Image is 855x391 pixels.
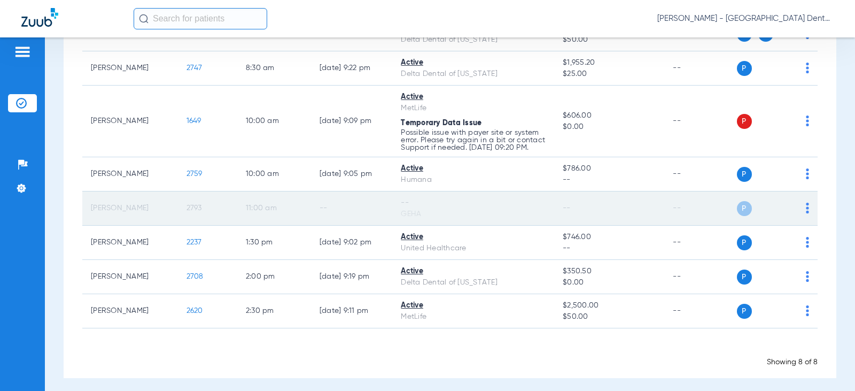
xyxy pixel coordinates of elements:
td: 8:30 AM [237,51,311,86]
div: Active [401,300,546,311]
img: group-dot-blue.svg [806,237,809,248]
td: [PERSON_NAME] [82,191,178,226]
img: group-dot-blue.svg [806,116,809,126]
span: $746.00 [563,232,656,243]
input: Search for patients [134,8,267,29]
div: Delta Dental of [US_STATE] [401,277,546,288]
td: -- [311,191,393,226]
span: -- [563,174,656,186]
span: $2,500.00 [563,300,656,311]
td: [PERSON_NAME] [82,260,178,294]
div: United Healthcare [401,243,546,254]
span: $25.00 [563,68,656,80]
span: $0.00 [563,277,656,288]
img: hamburger-icon [14,45,31,58]
span: $786.00 [563,163,656,174]
td: -- [664,157,736,191]
img: group-dot-blue.svg [806,271,809,282]
div: GEHA [401,209,546,220]
td: [DATE] 9:09 PM [311,86,393,157]
span: 1649 [186,117,201,125]
span: Showing 8 of 8 [767,358,818,366]
td: [PERSON_NAME] [82,86,178,157]
td: [DATE] 9:19 PM [311,260,393,294]
td: 10:00 AM [237,86,311,157]
td: [DATE] 9:05 PM [311,157,393,191]
div: Active [401,232,546,243]
div: Active [401,163,546,174]
div: Delta Dental of [US_STATE] [401,68,546,80]
td: -- [664,294,736,328]
td: [PERSON_NAME] [82,157,178,191]
td: [PERSON_NAME] [82,226,178,260]
span: $350.50 [563,266,656,277]
span: 2759 [186,170,203,178]
div: MetLife [401,103,546,114]
td: [DATE] 9:22 PM [311,51,393,86]
td: 11:00 AM [237,191,311,226]
span: $1,955.20 [563,57,656,68]
td: 10:00 AM [237,157,311,191]
img: group-dot-blue.svg [806,203,809,213]
div: Delta Dental of [US_STATE] [401,34,546,45]
span: Temporary Data Issue [401,119,481,127]
td: 1:30 PM [237,226,311,260]
td: [DATE] 9:02 PM [311,226,393,260]
span: $0.00 [563,121,656,133]
span: 2747 [186,64,203,72]
td: -- [664,191,736,226]
img: group-dot-blue.svg [806,168,809,179]
span: -- [563,243,656,254]
span: 2237 [186,239,202,246]
td: -- [664,86,736,157]
img: Search Icon [139,14,149,24]
div: Humana [401,174,546,186]
td: [PERSON_NAME] [82,294,178,328]
td: 2:30 PM [237,294,311,328]
span: P [737,235,752,250]
td: [PERSON_NAME] [82,51,178,86]
span: 2793 [186,204,202,212]
span: -- [563,204,571,212]
img: group-dot-blue.svg [806,305,809,316]
div: Active [401,91,546,103]
td: -- [664,260,736,294]
span: P [737,201,752,216]
span: P [737,270,752,285]
div: MetLife [401,311,546,323]
td: -- [664,51,736,86]
span: 2708 [186,273,204,280]
img: Zuub Logo [21,8,58,27]
p: Possible issue with payer site or system error. Please try again in a bit or contact Support if n... [401,129,546,151]
span: [PERSON_NAME] - [GEOGRAPHIC_DATA] Dental Care [657,13,834,24]
div: Active [401,57,546,68]
span: $50.00 [563,34,656,45]
span: P [737,167,752,182]
td: 2:00 PM [237,260,311,294]
td: -- [664,226,736,260]
span: P [737,304,752,319]
img: group-dot-blue.svg [806,63,809,73]
span: $50.00 [563,311,656,323]
td: [DATE] 9:11 PM [311,294,393,328]
div: -- [401,197,546,209]
div: Active [401,266,546,277]
span: 2620 [186,307,203,315]
span: $606.00 [563,110,656,121]
span: P [737,114,752,129]
span: P [737,61,752,76]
